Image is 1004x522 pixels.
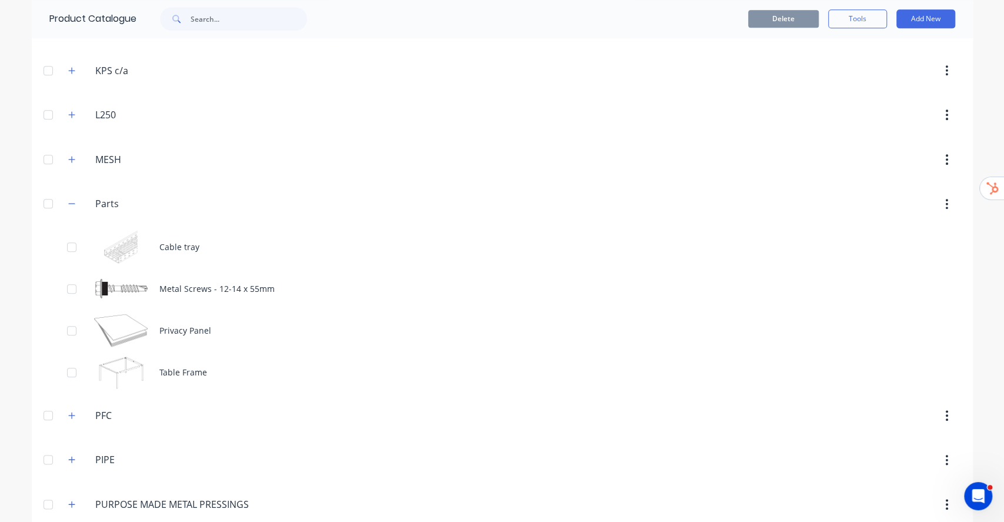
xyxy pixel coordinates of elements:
input: Search... [191,7,307,31]
button: Add New [896,9,955,28]
input: Enter category name [95,453,235,467]
input: Enter category name [95,197,235,211]
div: Cable trayCable tray [32,226,973,268]
div: Table FrameTable Frame [32,351,973,393]
input: Enter category name [95,152,235,167]
input: Enter category name [95,64,235,78]
iframe: Intercom live chat [964,482,992,510]
button: Tools [828,9,887,28]
div: Metal Screws - 12-14 x 55mmMetal Screws - 12-14 x 55mm [32,268,973,310]
button: Delete [748,10,819,28]
input: Enter category name [95,497,250,511]
input: Enter category name [95,108,235,122]
div: Privacy PanelPrivacy Panel [32,310,973,351]
input: Enter category name [95,408,235,423]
